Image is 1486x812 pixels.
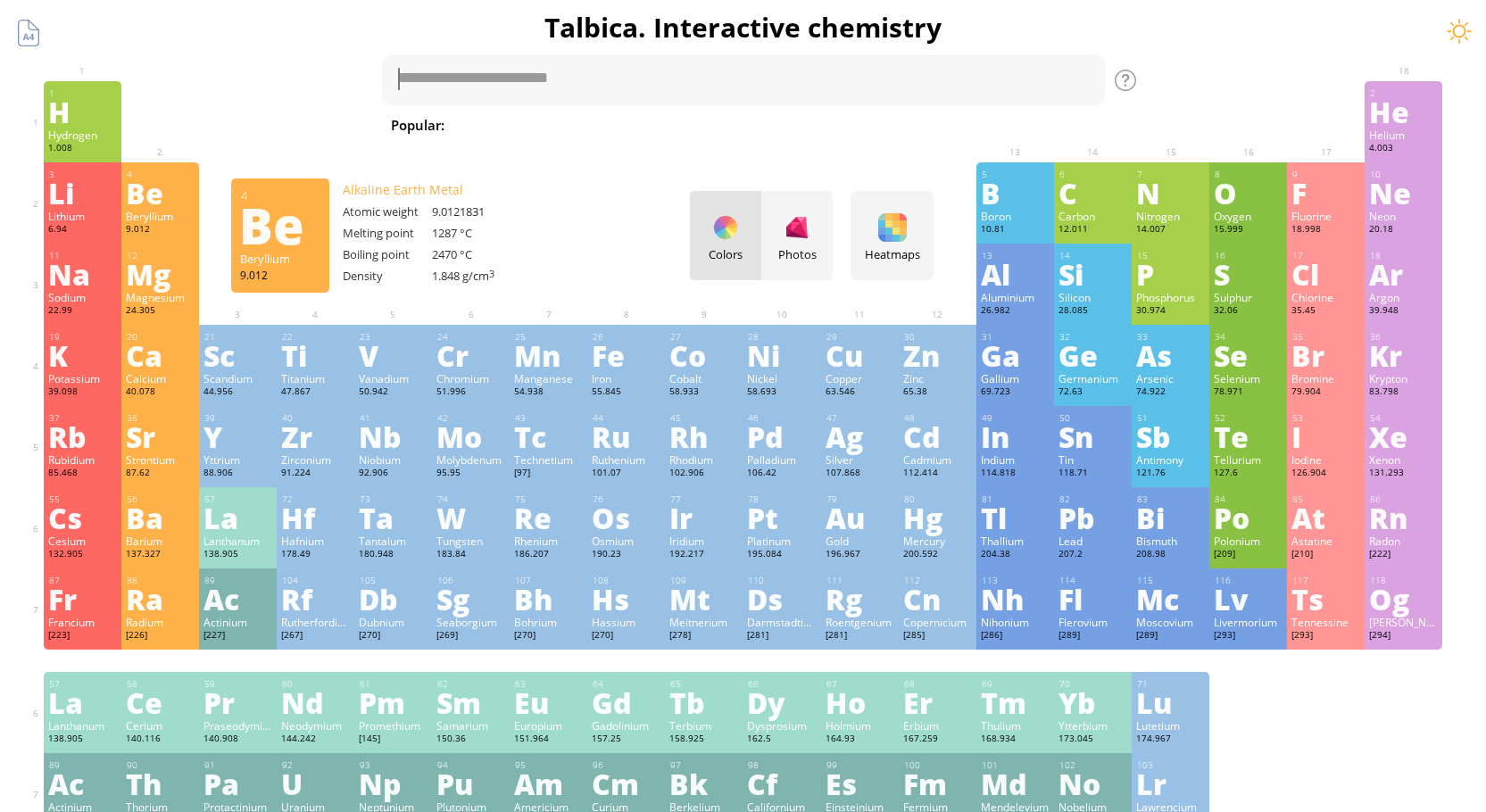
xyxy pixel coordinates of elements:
div: Germanium [1058,371,1127,385]
div: Y [203,422,272,451]
div: 52 [1215,412,1283,424]
div: Sn [1058,422,1127,451]
div: 10 [1370,169,1438,180]
div: 28 [748,331,816,343]
div: Boiling point [343,246,432,262]
h1: Talbica. Interactive chemistry [29,9,1457,46]
div: Sb [1136,422,1205,451]
div: 3 [49,169,117,180]
div: 114.818 [981,467,1050,481]
div: 40 [282,412,350,424]
div: P [1136,260,1205,288]
div: 92.906 [359,467,428,481]
div: Rb [48,422,117,451]
div: Cr [436,341,505,369]
div: 58.693 [747,385,816,400]
div: Photos [761,246,833,262]
div: Boron [981,209,1050,223]
div: Hydrogen [48,128,117,142]
div: Ti [281,341,350,369]
div: 55.845 [592,385,660,400]
div: Magnesium [126,290,195,304]
div: 47.867 [281,385,350,400]
div: 87.62 [126,467,195,481]
div: Po [1214,503,1283,532]
div: Ni [747,341,816,369]
div: Bromine [1291,371,1360,385]
div: Barium [126,534,195,548]
div: Bismuth [1136,534,1205,548]
div: 9.012 [240,268,320,282]
div: Palladium [747,452,816,467]
div: 17 [1292,250,1360,261]
div: 74.922 [1136,385,1205,400]
div: Pb [1058,503,1127,532]
div: 1287 °C [432,225,521,241]
div: 2 [1370,87,1438,99]
div: 47 [826,412,894,424]
div: 37 [49,412,117,424]
div: 121.76 [1136,467,1205,481]
div: 9.0121831 [432,203,521,220]
div: Astatine [1291,534,1360,548]
div: Cd [903,422,972,451]
div: Gallium [981,371,1050,385]
div: 200.592 [903,548,972,562]
div: Potassium [48,371,117,385]
div: Sulphur [1214,290,1283,304]
div: 45 [670,412,738,424]
div: Mercury [903,534,972,548]
div: Rhodium [669,452,738,467]
div: Tantalum [359,534,428,548]
div: N [1136,178,1205,207]
div: 35 [1292,331,1360,343]
div: Carbon [1058,209,1127,223]
div: 22 [282,331,350,343]
div: W [436,503,505,532]
div: Lanthanum [203,534,272,548]
div: 6 [1059,169,1127,180]
div: 26.982 [981,304,1050,319]
div: 39.948 [1369,304,1438,319]
div: 131.293 [1369,467,1438,481]
div: Mg [126,260,195,288]
div: Au [826,503,894,532]
div: Na [48,260,117,288]
div: Tin [1058,452,1127,467]
div: Rhenium [514,534,583,548]
div: 31 [982,331,1050,343]
div: Lead [1058,534,1127,548]
div: 27 [670,331,738,343]
div: 7 [1137,169,1205,180]
div: Nickel [747,371,816,385]
div: H [48,97,117,126]
div: Zirconium [281,452,350,467]
div: Melting point [343,225,432,241]
div: 11 [49,250,117,261]
div: 38 [127,412,195,424]
div: 196.967 [826,548,894,562]
div: 18.998 [1291,223,1360,237]
div: Ru [592,422,660,451]
div: 28.085 [1058,304,1127,319]
div: Ga [981,341,1050,369]
div: Atomic weight [343,203,432,220]
div: 77 [670,493,738,505]
div: 24 [437,331,505,343]
div: 137.327 [126,548,195,562]
div: Lithium [48,209,117,223]
div: Iodine [1291,452,1360,467]
div: Argon [1369,290,1438,304]
div: 39 [204,412,272,424]
div: Nb [359,422,428,451]
div: 6.94 [48,223,117,237]
div: Calcium [126,371,195,385]
div: Sc [203,341,272,369]
div: 29 [826,331,894,343]
div: 18 [1370,250,1438,261]
div: Mn [514,341,583,369]
div: 78 [748,493,816,505]
div: 126.904 [1291,467,1360,481]
div: 86 [1370,493,1438,505]
div: Tungsten [436,534,505,548]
